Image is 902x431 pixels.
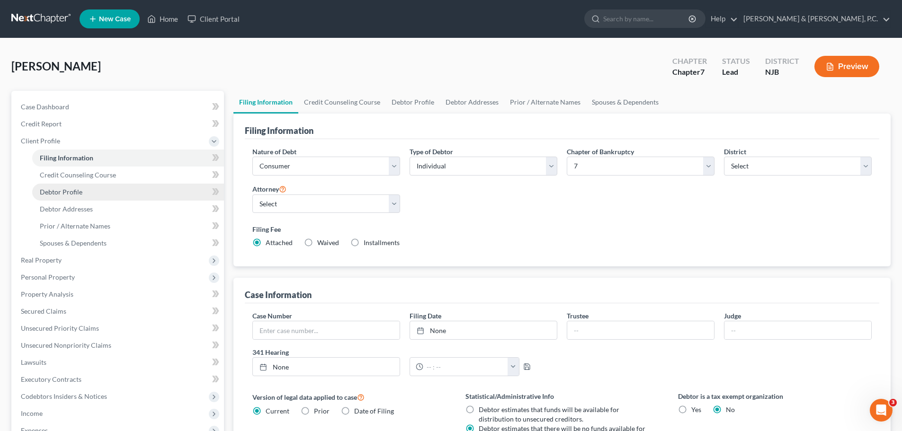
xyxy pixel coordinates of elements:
[678,391,872,401] label: Debtor is a tax exempt organization
[252,224,872,234] label: Filing Fee
[672,56,707,67] div: Chapter
[739,10,890,27] a: [PERSON_NAME] & [PERSON_NAME], P.C.
[266,238,293,246] span: Attached
[40,222,110,230] span: Prior / Alternate Names
[248,347,562,357] label: 341 Hearing
[21,358,46,366] span: Lawsuits
[32,184,224,201] a: Debtor Profile
[21,324,99,332] span: Unsecured Priority Claims
[21,273,75,281] span: Personal Property
[706,10,738,27] a: Help
[765,67,799,78] div: NJB
[722,56,750,67] div: Status
[252,391,446,403] label: Version of legal data applied to case
[32,218,224,235] a: Prior / Alternate Names
[40,239,107,247] span: Spouses & Dependents
[889,399,897,406] span: 3
[724,311,741,321] label: Judge
[465,391,659,401] label: Statistical/Administrative Info
[567,147,634,157] label: Chapter of Bankruptcy
[21,341,111,349] span: Unsecured Nonpriority Claims
[253,321,400,339] input: Enter case number...
[724,321,871,339] input: --
[21,392,107,400] span: Codebtors Insiders & Notices
[586,91,664,114] a: Spouses & Dependents
[40,171,116,179] span: Credit Counseling Course
[814,56,879,77] button: Preview
[245,125,313,136] div: Filing Information
[13,286,224,303] a: Property Analysis
[13,337,224,354] a: Unsecured Nonpriority Claims
[504,91,586,114] a: Prior / Alternate Names
[567,311,589,321] label: Trustee
[726,405,735,413] span: No
[13,354,224,371] a: Lawsuits
[11,59,101,73] span: [PERSON_NAME]
[479,405,619,423] span: Debtor estimates that funds will be available for distribution to unsecured creditors.
[410,311,441,321] label: Filing Date
[183,10,244,27] a: Client Portal
[13,98,224,115] a: Case Dashboard
[143,10,183,27] a: Home
[13,320,224,337] a: Unsecured Priority Claims
[13,371,224,388] a: Executory Contracts
[21,375,81,383] span: Executory Contracts
[354,407,394,415] span: Date of Filing
[672,67,707,78] div: Chapter
[245,289,312,300] div: Case Information
[722,67,750,78] div: Lead
[765,56,799,67] div: District
[870,399,893,422] iframe: Intercom live chat
[32,235,224,252] a: Spouses & Dependents
[99,16,131,23] span: New Case
[386,91,440,114] a: Debtor Profile
[32,201,224,218] a: Debtor Addresses
[21,307,66,315] span: Secured Claims
[700,67,705,76] span: 7
[266,407,289,415] span: Current
[252,147,296,157] label: Nature of Debt
[21,137,60,145] span: Client Profile
[567,321,714,339] input: --
[40,154,93,162] span: Filing Information
[40,205,93,213] span: Debtor Addresses
[317,238,339,246] span: Waived
[724,147,746,157] label: District
[440,91,504,114] a: Debtor Addresses
[21,103,69,111] span: Case Dashboard
[21,409,43,417] span: Income
[21,256,62,264] span: Real Property
[298,91,386,114] a: Credit Counseling Course
[314,407,330,415] span: Prior
[233,91,298,114] a: Filing Information
[253,358,400,376] a: None
[691,405,701,413] span: Yes
[32,150,224,167] a: Filing Information
[32,167,224,184] a: Credit Counseling Course
[13,303,224,320] a: Secured Claims
[252,311,292,321] label: Case Number
[13,115,224,132] a: Credit Report
[410,321,557,339] a: None
[252,183,286,194] label: Attorney
[423,358,508,376] input: -- : --
[21,290,73,298] span: Property Analysis
[40,188,82,196] span: Debtor Profile
[21,120,62,128] span: Credit Report
[410,147,453,157] label: Type of Debtor
[364,238,400,246] span: Installments
[603,10,690,27] input: Search by name...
